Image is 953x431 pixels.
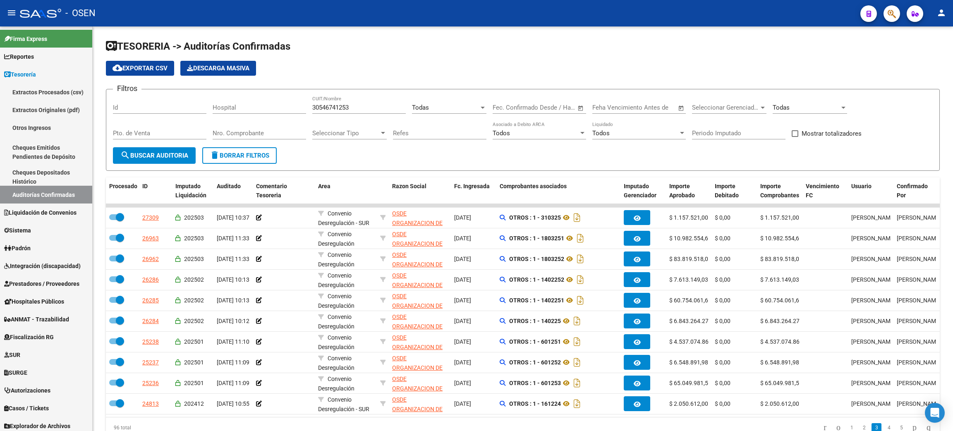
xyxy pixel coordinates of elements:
[669,276,708,283] span: $ 7.613.149,03
[392,183,426,189] span: Razon Social
[760,400,799,407] span: $ 2.050.612,00
[806,183,839,199] span: Vencimiento FC
[496,177,620,205] datatable-header-cell: Comprobantes asociados
[669,256,711,262] span: $ 83.819.518,09
[851,400,896,407] span: [PERSON_NAME]
[318,183,330,189] span: Area
[575,294,586,307] i: Descargar documento
[572,376,582,390] i: Descargar documento
[217,318,249,324] span: [DATE] 10:12
[760,359,799,366] span: $ 6.548.891,98
[318,314,354,330] span: Convenio Desregulación
[572,356,582,369] i: Descargar documento
[715,359,730,366] span: $ 0,00
[4,244,31,253] span: Padrón
[509,256,564,262] strong: OTROS : 1 - 1803252
[760,297,802,304] span: $ 60.754.061,67
[509,338,561,345] strong: OTROS : 1 - 601251
[318,210,369,226] span: Convenio Desregulación - SUR
[669,183,695,199] span: Importe Aprobado
[711,177,757,205] datatable-header-cell: Importe Debitado
[677,103,686,113] button: Open calendar
[715,276,730,283] span: $ 0,00
[851,183,872,189] span: Usuario
[253,177,315,205] datatable-header-cell: Comentario Tesoreria
[4,279,79,288] span: Prestadores / Proveedores
[392,292,448,309] div: - 30546741253
[256,183,287,199] span: Comentario Tesoreria
[392,293,443,337] span: OSDE ORGANIZACION DE SERVICIOS DIRECTOS EMPRESARIOS
[4,350,20,359] span: SUR
[624,183,656,199] span: Imputado Gerenciador
[392,314,443,358] span: OSDE ORGANIZACION DE SERVICIOS DIRECTOS EMPRESARIOS
[4,368,27,377] span: SURGE
[184,318,204,324] span: 202502
[572,314,582,328] i: Descargar documento
[572,211,582,224] i: Descargar documento
[715,214,730,221] span: $ 0,00
[760,256,802,262] span: $ 83.819.518,09
[217,235,249,242] span: [DATE] 11:33
[851,359,896,366] span: [PERSON_NAME]
[180,61,256,76] button: Descarga Masiva
[392,230,448,247] div: - 30546741253
[4,261,81,271] span: Integración (discapacidad)
[509,318,561,324] strong: OTROS : 1 - 140225
[392,312,448,330] div: - 30546741253
[392,231,443,275] span: OSDE ORGANIZACION DE SERVICIOS DIRECTOS EMPRESARIOS
[715,235,730,242] span: $ 0,00
[897,338,941,345] span: [PERSON_NAME]
[669,214,708,221] span: $ 1.157.521,00
[493,129,510,137] span: Todos
[897,297,941,304] span: [PERSON_NAME]
[493,104,520,111] input: Start date
[217,400,249,407] span: [DATE] 10:55
[757,177,802,205] datatable-header-cell: Importe Comprobantes
[4,421,70,431] span: Explorador de Archivos
[925,403,945,423] div: Open Intercom Messenger
[113,83,141,94] h3: Filtros
[412,104,429,111] span: Todas
[202,147,277,164] button: Borrar Filtros
[4,52,34,61] span: Reportes
[142,358,159,367] div: 25237
[4,34,47,43] span: Firma Express
[318,231,354,247] span: Convenio Desregulación
[318,334,354,350] span: Convenio Desregulación
[4,333,54,342] span: Fiscalización RG
[392,271,448,288] div: - 30546741253
[139,177,172,205] datatable-header-cell: ID
[318,396,369,412] span: Convenio Desregulación - SUR
[187,65,249,72] span: Descarga Masiva
[392,272,443,316] span: OSDE ORGANIZACION DE SERVICIOS DIRECTOS EMPRESARIOS
[897,276,941,283] span: [PERSON_NAME]
[454,380,471,386] span: [DATE]
[217,183,241,189] span: Auditado
[392,210,443,254] span: OSDE ORGANIZACION DE SERVICIOS DIRECTOS EMPRESARIOS
[851,338,896,345] span: [PERSON_NAME]
[760,318,811,324] span: $ 6.843.264.275,98
[142,378,159,388] div: 25236
[142,399,159,409] div: 24813
[527,104,567,111] input: End date
[760,380,802,386] span: $ 65.049.981,50
[851,297,896,304] span: [PERSON_NAME]
[851,256,896,262] span: [PERSON_NAME]
[120,152,188,159] span: Buscar Auditoria
[213,177,253,205] datatable-header-cell: Auditado
[897,183,928,199] span: Confirmado Por
[669,338,720,345] span: $ 4.537.074.862,56
[500,183,567,189] span: Comprobantes asociados
[575,252,586,266] i: Descargar documento
[760,235,802,242] span: $ 10.982.554,62
[217,214,249,221] span: [DATE] 10:37
[7,8,17,18] mat-icon: menu
[217,256,249,262] span: [DATE] 11:33
[575,273,586,286] i: Descargar documento
[509,235,564,242] strong: OTROS : 1 - 1803251
[106,41,290,52] span: TESORERIA -> Auditorías Confirmadas
[318,272,354,288] span: Convenio Desregulación
[509,400,561,407] strong: OTROS : 1 - 161224
[576,103,586,113] button: Open calendar
[4,404,49,413] span: Casos / Tickets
